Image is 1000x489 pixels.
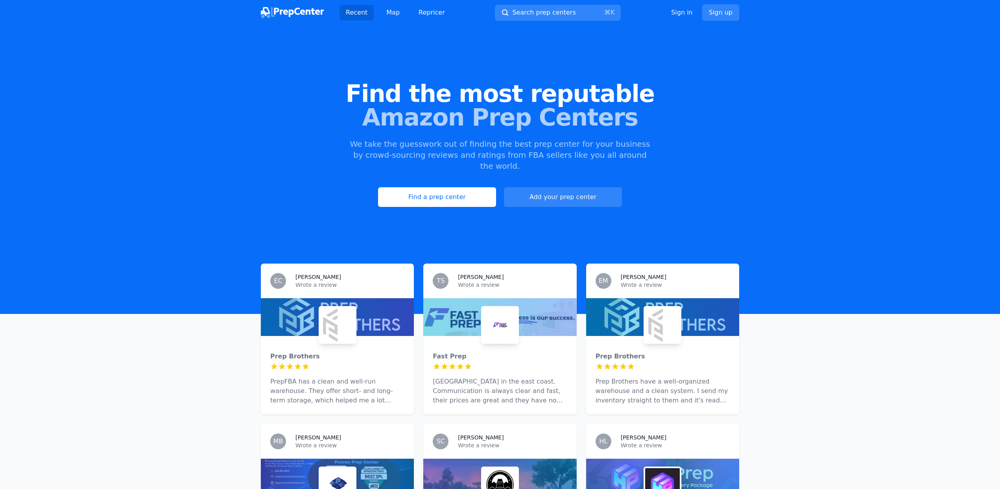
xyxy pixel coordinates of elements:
[702,4,739,21] a: Sign up
[495,5,621,21] button: Search prep centers⌘K
[412,5,451,20] a: Repricer
[458,434,504,441] h3: [PERSON_NAME]
[483,308,517,342] img: Fast Prep
[599,438,607,445] span: HL
[13,82,987,105] span: Find the most reputable
[671,8,693,17] a: Sign in
[13,105,987,129] span: Amazon Prep Centers
[586,264,739,415] a: EM[PERSON_NAME]Wrote a reviewPrep BrothersPrep BrothersPrep Brothers have a well-organized wareho...
[512,8,576,17] span: Search prep centers
[295,434,341,441] h3: [PERSON_NAME]
[320,308,355,342] img: Prep Brothers
[261,7,324,18] img: PrepCenter
[274,278,282,284] span: EC
[599,278,608,284] span: EM
[604,9,611,16] kbd: ⌘
[380,5,406,20] a: Map
[504,187,622,207] a: Add your prep center
[433,377,567,405] p: [GEOGRAPHIC_DATA] in the east coast. Communication is always clear and fast, their prices are gre...
[433,352,567,361] div: Fast Prep
[621,441,730,449] p: Wrote a review
[437,438,445,445] span: SC
[621,281,730,289] p: Wrote a review
[458,273,504,281] h3: [PERSON_NAME]
[437,278,445,284] span: TS
[378,187,496,207] a: Find a prep center
[261,264,414,415] a: EC[PERSON_NAME]Wrote a reviewPrep BrothersPrep BrothersPrepFBA has a clean and well-run warehouse...
[621,273,666,281] h3: [PERSON_NAME]
[270,352,404,361] div: Prep Brothers
[458,281,567,289] p: Wrote a review
[645,308,680,342] img: Prep Brothers
[458,441,567,449] p: Wrote a review
[339,5,374,20] a: Recent
[295,441,404,449] p: Wrote a review
[295,281,404,289] p: Wrote a review
[295,273,341,281] h3: [PERSON_NAME]
[423,264,576,415] a: TS[PERSON_NAME]Wrote a reviewFast PrepFast Prep[GEOGRAPHIC_DATA] in the east coast. Communication...
[273,438,283,445] span: MB
[349,138,651,172] p: We take the guesswork out of finding the best prep center for your business by crowd-sourcing rev...
[270,377,404,405] p: PrepFBA has a clean and well-run warehouse. They offer short- and long-term storage, which helped...
[596,352,730,361] div: Prep Brothers
[621,434,666,441] h3: [PERSON_NAME]
[611,9,615,16] kbd: K
[596,377,730,405] p: Prep Brothers have a well-organized warehouse and a clean system. I send my inventory straight to...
